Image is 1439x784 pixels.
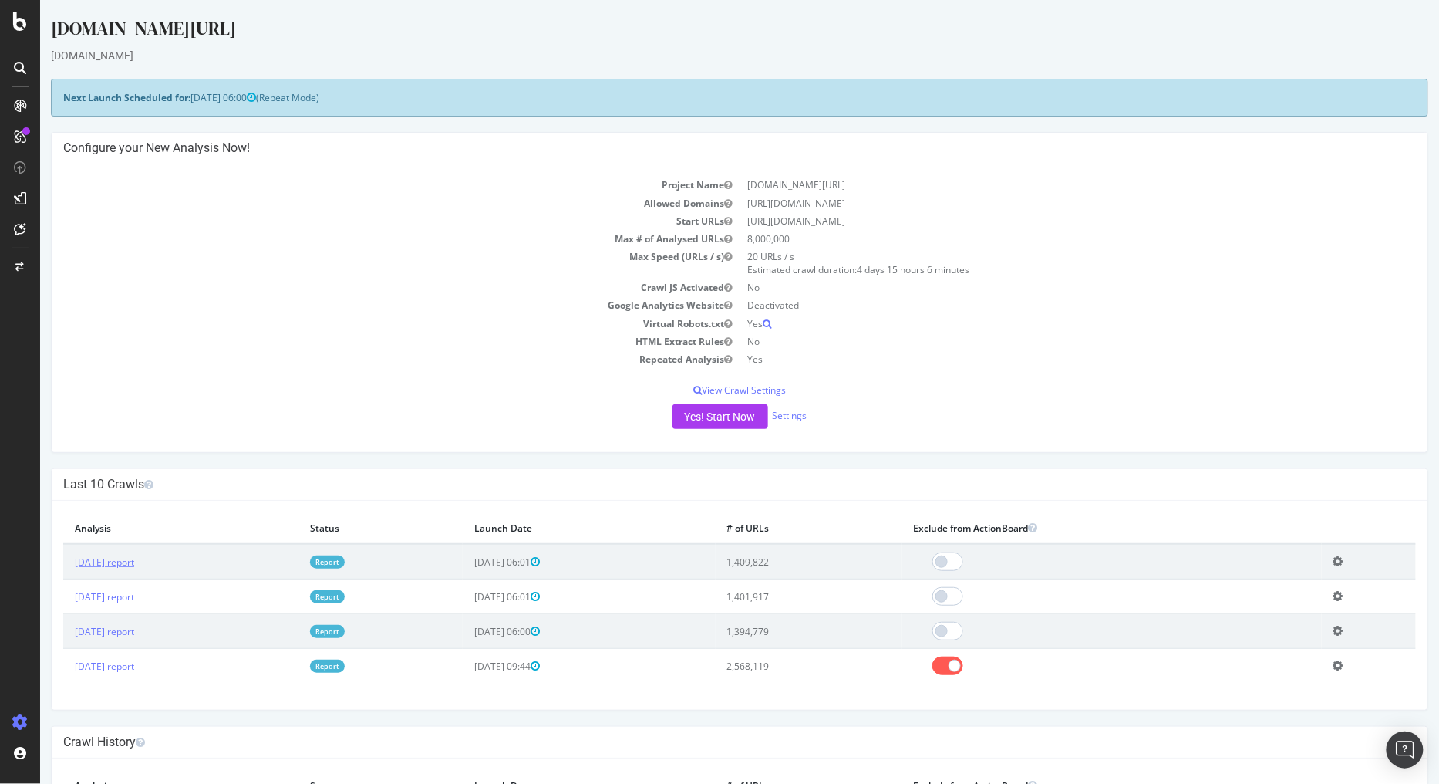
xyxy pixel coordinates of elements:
[699,212,1376,230] td: [URL][DOMAIN_NAME]
[699,296,1376,314] td: Deactivated
[676,580,862,614] td: 1,401,917
[35,660,94,673] a: [DATE] report
[434,660,500,673] span: [DATE] 09:44
[23,91,150,104] strong: Next Launch Scheduled for:
[423,512,675,544] th: Launch Date
[258,512,423,544] th: Status
[699,194,1376,212] td: [URL][DOMAIN_NAME]
[23,248,699,279] td: Max Speed (URLs / s)
[676,649,862,684] td: 2,568,119
[23,735,1376,750] h4: Crawl History
[733,409,767,422] a: Settings
[35,556,94,569] a: [DATE] report
[699,350,1376,368] td: Yes
[23,384,1376,397] p: View Crawl Settings
[11,79,1388,117] div: (Repeat Mode)
[270,590,305,603] a: Report
[676,512,862,544] th: # of URLs
[434,625,500,638] span: [DATE] 06:00
[23,212,699,230] td: Start URLs
[699,230,1376,248] td: 8,000,000
[699,333,1376,350] td: No
[699,315,1376,333] td: Yes
[23,296,699,314] td: Google Analytics Website
[35,590,94,603] a: [DATE] report
[270,625,305,638] a: Report
[434,590,500,603] span: [DATE] 06:01
[817,263,929,276] span: 4 days 15 hours 6 minutes
[270,556,305,569] a: Report
[23,140,1376,156] h4: Configure your New Analysis Now!
[434,556,500,569] span: [DATE] 06:01
[23,230,699,248] td: Max # of Analysed URLs
[676,614,862,649] td: 1,394,779
[676,544,862,580] td: 1,409,822
[23,194,699,212] td: Allowed Domains
[632,404,728,429] button: Yes! Start Now
[699,279,1376,296] td: No
[150,91,216,104] span: [DATE] 06:00
[35,625,94,638] a: [DATE] report
[699,248,1376,279] td: 20 URLs / s Estimated crawl duration:
[11,48,1388,63] div: [DOMAIN_NAME]
[23,477,1376,492] h4: Last 10 Crawls
[270,660,305,673] a: Report
[23,512,258,544] th: Analysis
[699,176,1376,194] td: [DOMAIN_NAME][URL]
[23,333,699,350] td: HTML Extract Rules
[23,279,699,296] td: Crawl JS Activated
[23,176,699,194] td: Project Name
[23,350,699,368] td: Repeated Analysis
[11,15,1388,48] div: [DOMAIN_NAME][URL]
[23,315,699,333] td: Virtual Robots.txt
[1387,732,1424,769] div: Open Intercom Messenger
[862,512,1282,544] th: Exclude from ActionBoard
